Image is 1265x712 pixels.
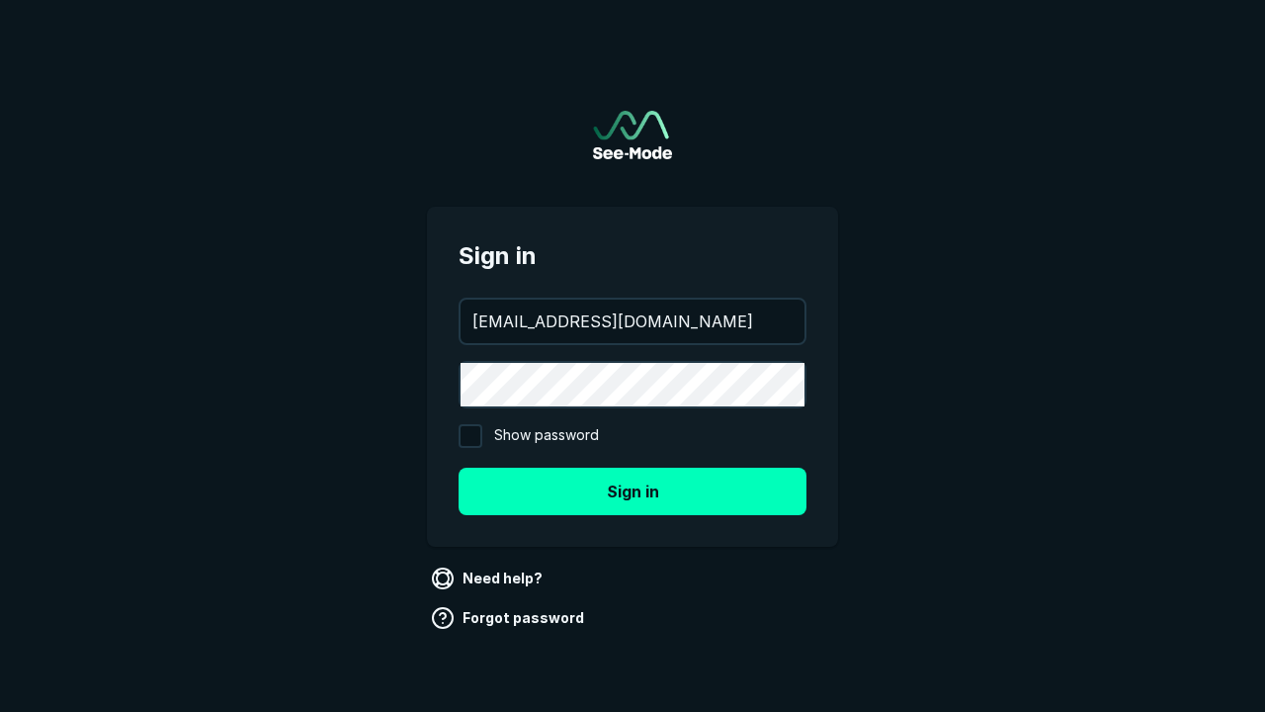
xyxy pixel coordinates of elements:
[461,300,804,343] input: your@email.com
[593,111,672,159] a: Go to sign in
[427,602,592,634] a: Forgot password
[459,238,806,274] span: Sign in
[459,468,806,515] button: Sign in
[494,424,599,448] span: Show password
[427,563,550,594] a: Need help?
[593,111,672,159] img: See-Mode Logo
